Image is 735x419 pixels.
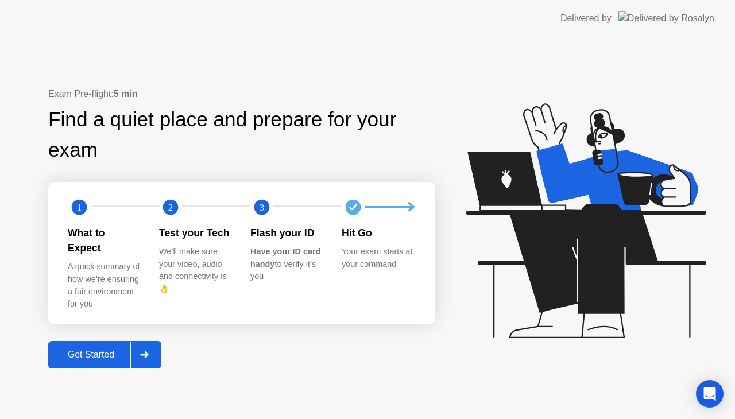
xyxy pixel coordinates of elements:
div: What to Expect [68,226,141,256]
div: Open Intercom Messenger [696,380,724,408]
div: to verify it’s you [250,246,323,283]
text: 1 [77,201,82,212]
div: Find a quiet place and prepare for your exam [48,104,435,165]
text: 2 [168,201,173,212]
div: Hit Go [342,226,415,240]
text: 3 [260,201,264,212]
div: A quick summary of how we’re ensuring a fair environment for you [68,261,141,310]
b: Have your ID card handy [250,247,320,269]
div: Test your Tech [159,226,232,240]
div: Get Started [52,350,130,360]
button: Get Started [48,341,161,368]
img: Delivered by Rosalyn [618,11,714,25]
div: Your exam starts at your command [342,246,415,270]
div: Exam Pre-flight: [48,87,435,101]
div: Flash your ID [250,226,323,240]
div: We’ll make sure your video, audio and connectivity is 👌 [159,246,232,295]
div: Delivered by [560,11,612,25]
b: 5 min [114,89,138,99]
